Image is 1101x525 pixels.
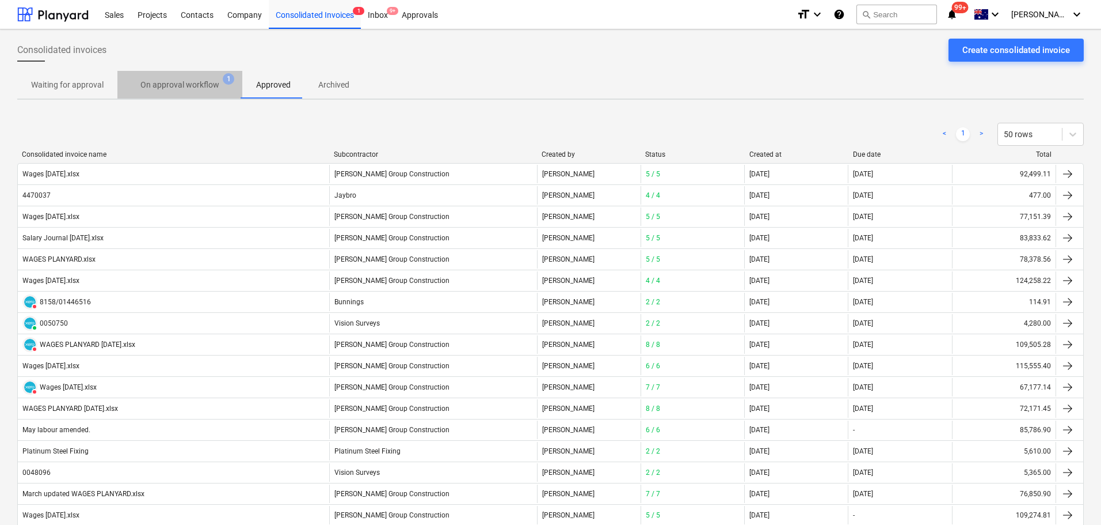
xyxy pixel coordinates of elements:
div: [DATE] [749,383,769,391]
p: Waiting for approval [31,79,104,91]
div: 477.00 [1029,191,1051,199]
span: search [862,10,871,19]
span: 4 / 4 [646,191,660,199]
div: Subcontractor [334,150,532,158]
div: [PERSON_NAME] [537,207,641,226]
span: 9+ [387,7,398,15]
div: - [848,421,951,439]
div: [DATE] [848,485,951,503]
div: [PERSON_NAME] Group Construction [329,207,537,226]
div: [DATE] [749,319,769,327]
div: 114.91 [1029,298,1051,306]
div: [DATE] [848,314,951,333]
span: Consolidated invoices [17,43,106,57]
span: 5 / 5 [646,511,660,519]
p: On approval workflow [140,79,219,91]
div: May labour amended. [22,426,90,434]
div: 5,610.00 [1024,447,1051,455]
div: 76,850.90 [1020,490,1051,498]
div: [DATE] [749,170,769,178]
div: [PERSON_NAME] Group Construction [329,485,537,503]
div: [DATE] [848,271,951,290]
div: [DATE] [749,447,769,455]
div: 4470037 [22,191,51,199]
div: [PERSON_NAME] [537,442,641,460]
p: Archived [318,79,349,91]
div: [DATE] [749,298,769,306]
div: [PERSON_NAME] Group Construction [329,506,537,524]
div: [DATE] [848,186,951,205]
div: [DATE] [848,207,951,226]
i: keyboard_arrow_down [988,7,1002,21]
span: 8 / 8 [646,341,660,349]
div: [PERSON_NAME] [537,378,641,396]
div: [DATE] [848,442,951,460]
div: 0050750 [40,319,68,327]
i: format_size [797,7,810,21]
div: [PERSON_NAME] [537,250,641,269]
div: Jaybro [329,186,537,205]
img: xero.svg [24,296,36,308]
div: [PERSON_NAME] [537,186,641,205]
div: 67,177.14 [1020,383,1051,391]
div: [DATE] [749,490,769,498]
div: WAGES PLANYARD.xlsx [22,255,96,263]
div: 77,151.39 [1020,213,1051,221]
div: Due date [853,150,948,158]
div: Wages [DATE].xlsx [22,511,79,519]
div: [PERSON_NAME] Group Construction [329,399,537,418]
div: [PERSON_NAME] [537,357,641,375]
div: [DATE] [749,234,769,242]
div: 78,378.56 [1020,255,1051,263]
div: Bunnings [329,293,537,311]
div: [DATE] [848,399,951,418]
div: 115,555.40 [1016,362,1051,370]
div: [DATE] [749,341,769,349]
div: [PERSON_NAME] Group Construction [329,165,537,183]
div: Create consolidated invoice [962,43,1070,58]
span: 2 / 2 [646,298,660,306]
div: [PERSON_NAME] [537,314,641,333]
div: [DATE] [848,335,951,354]
div: [PERSON_NAME] Group Construction [329,357,537,375]
div: [PERSON_NAME] [537,506,641,524]
div: [PERSON_NAME] Group Construction [329,335,537,354]
div: [PERSON_NAME] [537,271,641,290]
span: 5 / 5 [646,170,660,178]
div: Invoice has been synced with Xero and its status is currently DELETED [22,380,37,395]
div: 92,499.11 [1020,170,1051,178]
img: xero.svg [24,382,36,393]
div: Wages [DATE].xlsx [22,213,79,221]
div: [DATE] [749,405,769,413]
div: Platinum Steel Fixing [329,442,537,460]
img: xero.svg [24,339,36,350]
div: [PERSON_NAME] [537,421,641,439]
div: [DATE] [749,255,769,263]
div: 85,786.90 [1020,426,1051,434]
div: WAGES PLANYARD [DATE].xlsx [22,405,118,413]
div: Vision Surveys [329,314,537,333]
span: 1 [223,73,234,85]
div: [PERSON_NAME] [537,165,641,183]
div: [PERSON_NAME] Group Construction [329,421,537,439]
div: 8158/01446516 [40,298,91,306]
button: Create consolidated invoice [948,39,1084,62]
div: 0048096 [22,469,51,477]
div: 5,365.00 [1024,469,1051,477]
p: Approved [256,79,291,91]
span: 5 / 5 [646,213,660,221]
i: notifications [946,7,958,21]
div: [DATE] [749,511,769,519]
div: [PERSON_NAME] Group Construction [329,229,537,247]
div: Status [645,150,740,158]
div: [DATE] [749,277,769,285]
a: Previous page [938,127,951,141]
div: Wages [DATE].xlsx [22,362,79,370]
div: [DATE] [848,357,951,375]
div: [PERSON_NAME] [537,335,641,354]
span: 2 / 2 [646,447,660,455]
div: Wages [DATE].xlsx [22,277,79,285]
div: [DATE] [749,213,769,221]
span: 6 / 6 [646,362,660,370]
div: Platinum Steel Fixing [22,447,89,455]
